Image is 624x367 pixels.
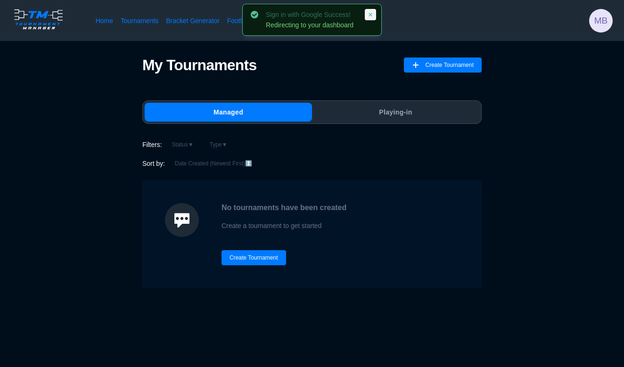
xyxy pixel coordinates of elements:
[222,203,346,212] h2: No tournaments have been created
[227,16,277,25] a: Football Squares
[142,140,162,149] span: Filters:
[404,57,482,73] button: Create Tournament
[204,139,234,150] button: Type▼
[425,57,474,73] span: Create Tournament
[312,103,479,122] button: Playing-in
[11,8,66,31] img: logo.ffa97a18e3bf2c7d.png
[589,9,613,33] div: m bbb
[166,139,200,150] button: Status▼
[142,56,256,74] h1: My Tournaments
[222,250,286,265] button: Create Tournament
[166,16,220,25] a: Bracket Generator
[96,16,113,25] a: Home
[145,103,312,122] button: Managed
[121,16,158,25] a: Tournaments
[266,22,353,28] p: Redirecting to your dashboard
[589,9,613,33] button: MB
[222,220,346,231] p: Create a tournament to get started
[142,159,165,168] span: Sort by:
[169,158,258,169] button: Date Created (Newest First)↕️
[266,11,353,18] h4: Sign in with Google Success!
